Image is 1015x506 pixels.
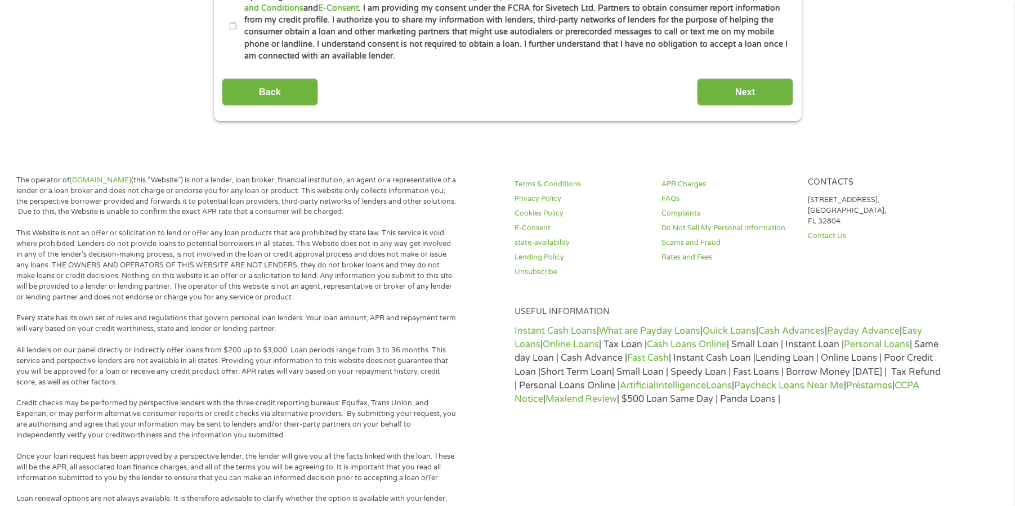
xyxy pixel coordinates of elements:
a: Lending Policy [515,252,648,263]
a: Quick Loans [703,325,756,337]
a: Cookies Policy [515,208,648,219]
a: Terms & Conditions [515,179,648,190]
input: Next [697,78,793,106]
a: Payday Advance [827,325,900,337]
p: The operator of (this “Website”) is not a lender, loan broker, financial institution, an agent or... [16,175,457,218]
a: Paycheck Loans Near Me [734,380,844,391]
a: [DOMAIN_NAME] [70,176,131,185]
a: Complaints [661,208,795,219]
a: Fast Cash [627,352,669,364]
a: Loans [706,380,732,391]
a: E-Consent [318,3,359,13]
p: [STREET_ADDRESS], [GEOGRAPHIC_DATA], FL 32804. [808,195,941,227]
h4: Contacts [808,177,941,188]
h4: Useful Information [515,307,941,317]
a: Personal Loans [844,339,910,350]
p: Every state has its own set of rules and regulations that govern personal loan lenders. Your loan... [16,313,457,334]
a: Cash Loans Online [647,339,727,350]
a: state-availability [515,238,648,248]
a: Cash Advances [758,325,825,337]
a: Préstamos [846,380,892,391]
a: Intelligence [656,380,706,391]
p: Once your loan request has been approved by a perspective lender, the lender will give you all th... [16,451,457,483]
a: Privacy Policy [515,194,648,204]
p: All lenders on our panel directly or indirectly offer loans from $200 up to $3,000. Loan periods ... [16,345,457,388]
a: What are Payday Loans [599,325,700,337]
p: | | | | | | | Tax Loan | | Small Loan | Instant Loan | | Same day Loan | Cash Advance | | Instant... [515,324,941,406]
a: APR Charges [661,179,795,190]
a: Scams and Fraud [661,238,795,248]
a: Rates and Fees [661,252,795,263]
a: Contact Us [808,231,941,241]
a: Online Loans [543,339,599,350]
a: Artificial [620,380,656,391]
a: FAQs [661,194,795,204]
p: Credit checks may be performed by perspective lenders with the three credit reporting bureaus: Eq... [16,398,457,441]
a: E-Consent [515,223,648,234]
a: Maxlend Review [545,393,617,405]
a: Do Not Sell My Personal Information [661,223,795,234]
input: Back [222,78,318,106]
p: This Website is not an offer or solicitation to lend or offer any loan products that are prohibit... [16,228,457,302]
a: Instant Cash Loans [515,325,597,337]
a: Easy Loans [515,325,922,350]
a: Unsubscribe [515,267,648,277]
